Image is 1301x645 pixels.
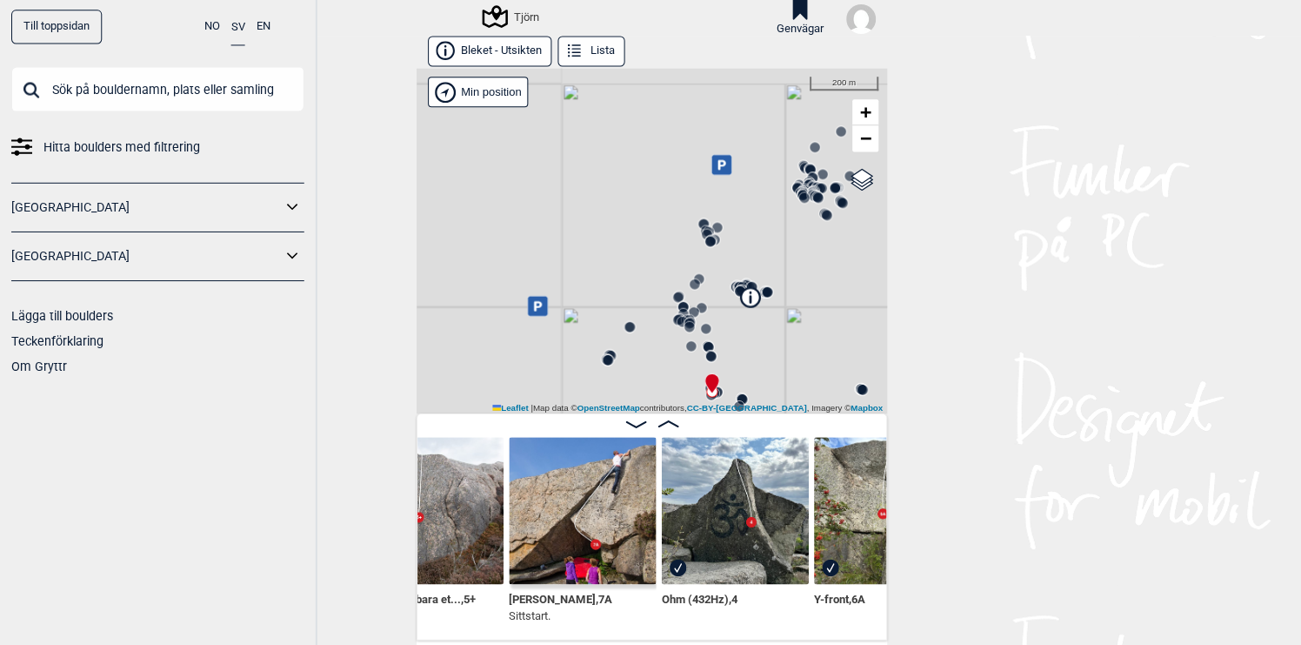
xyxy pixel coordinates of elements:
span: | [530,404,532,413]
img: Y front [812,438,959,585]
a: Mapbox [849,404,881,413]
span: Y-front , 6A [812,589,864,606]
input: Sök på bouldernamn, plats eller samling [11,68,304,113]
span: + [858,103,870,124]
a: Till toppsidan [11,11,102,45]
button: NO [203,11,219,45]
div: Vis min position [427,78,527,109]
p: Sittstart. [508,608,610,625]
a: Zoom in [851,101,877,127]
a: Hitta boulders med filtrering [11,136,304,161]
a: Layers [844,162,877,200]
img: Stella 220911 [508,438,655,585]
div: Map data © contributors, , Imagery © [487,403,885,415]
div: 200 m [808,78,877,92]
a: [GEOGRAPHIC_DATA] [11,245,281,270]
div: Tjörn [484,8,538,29]
button: Lista [557,37,624,68]
img: User fallback1 [844,6,874,36]
span: [PERSON_NAME] , 7A [508,589,610,606]
a: Zoom out [851,127,877,153]
a: Lägga till boulders [11,310,113,324]
a: Om Gryttr [11,360,67,374]
button: SV [230,11,244,47]
button: EN [256,11,270,45]
a: CC-BY-[GEOGRAPHIC_DATA] [685,404,805,413]
span: − [858,129,870,151]
a: Teckenförklaring [11,335,103,349]
a: [GEOGRAPHIC_DATA] [11,196,281,221]
span: Hitta boulders med filtrering [43,136,200,161]
img: Ohm 432 Hz [660,438,807,585]
span: Ohm (432Hz) , 4 [660,589,736,606]
img: Det var nog bara ett gnissel 220911 [356,438,503,585]
a: Leaflet [491,404,527,413]
button: Bleket - Utsikten [427,37,550,68]
a: OpenStreetMap [576,404,638,413]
